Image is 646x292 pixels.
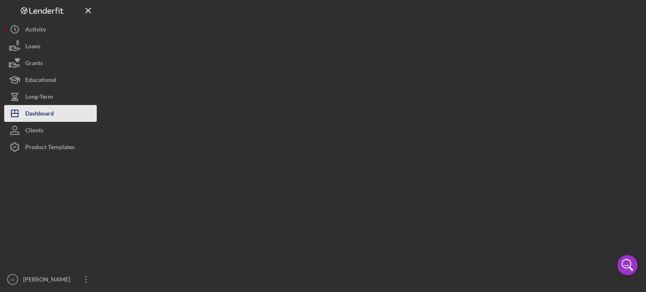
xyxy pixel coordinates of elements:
[25,122,43,141] div: Clients
[4,88,97,105] button: Long-Term
[25,21,46,40] div: Activity
[4,122,97,139] button: Clients
[21,271,76,290] div: [PERSON_NAME]
[4,271,97,288] button: IV[PERSON_NAME]
[25,88,53,107] div: Long-Term
[4,139,97,155] button: Product Templates
[25,139,74,158] div: Product Templates
[25,105,54,124] div: Dashboard
[4,55,97,71] button: Grants
[4,38,97,55] button: Loans
[617,255,638,275] div: Open Intercom Messenger
[25,55,43,74] div: Grants
[11,277,15,282] text: IV
[4,105,97,122] button: Dashboard
[25,38,40,57] div: Loans
[4,21,97,38] button: Activity
[4,71,97,88] button: Educational
[25,71,56,90] div: Educational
